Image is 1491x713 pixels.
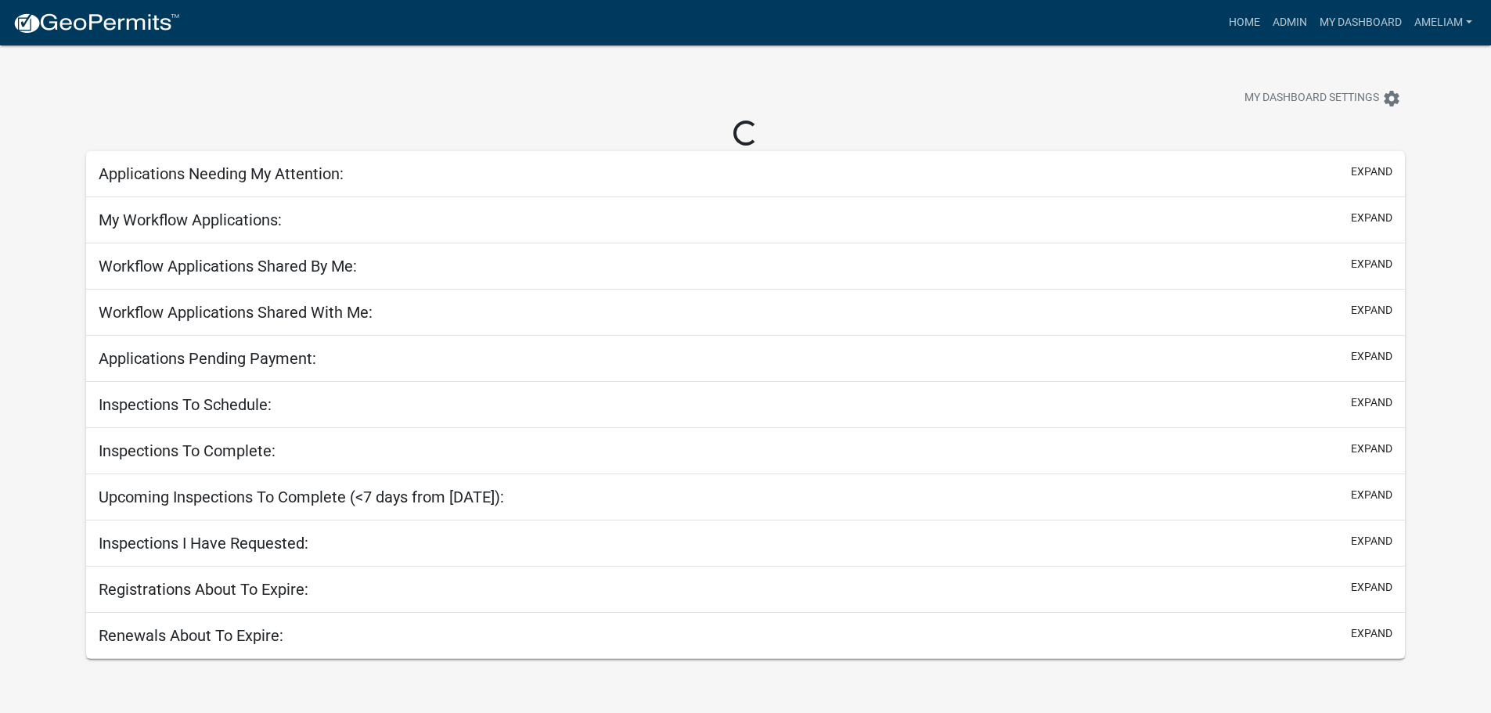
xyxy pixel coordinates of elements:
[1351,441,1392,457] button: expand
[1351,210,1392,226] button: expand
[1408,8,1478,38] a: AmeliaM
[1351,625,1392,642] button: expand
[1351,487,1392,503] button: expand
[1232,83,1414,113] button: My Dashboard Settingssettings
[1351,579,1392,596] button: expand
[1266,8,1313,38] a: Admin
[99,534,308,553] h5: Inspections I Have Requested:
[99,580,308,599] h5: Registrations About To Expire:
[99,441,276,460] h5: Inspections To Complete:
[1382,89,1401,108] i: settings
[99,164,344,183] h5: Applications Needing My Attention:
[99,303,373,322] h5: Workflow Applications Shared With Me:
[1223,8,1266,38] a: Home
[99,395,272,414] h5: Inspections To Schedule:
[99,211,282,229] h5: My Workflow Applications:
[99,257,357,275] h5: Workflow Applications Shared By Me:
[1351,164,1392,180] button: expand
[1244,89,1379,108] span: My Dashboard Settings
[1351,348,1392,365] button: expand
[1351,533,1392,549] button: expand
[1351,256,1392,272] button: expand
[1351,394,1392,411] button: expand
[1351,302,1392,319] button: expand
[99,488,504,506] h5: Upcoming Inspections To Complete (<7 days from [DATE]):
[99,349,316,368] h5: Applications Pending Payment:
[1313,8,1408,38] a: My Dashboard
[99,626,283,645] h5: Renewals About To Expire:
